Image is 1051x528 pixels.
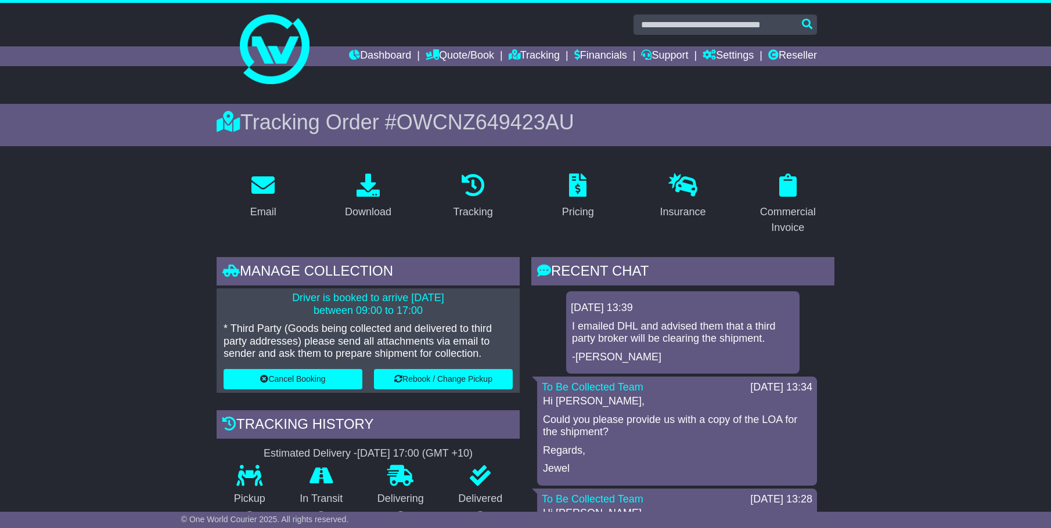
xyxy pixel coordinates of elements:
div: [DATE] 13:39 [571,302,795,314]
p: Delivered [441,493,520,505]
div: Download [345,204,391,220]
div: Email [250,204,276,220]
div: Manage collection [217,257,520,288]
a: Pricing [555,169,602,224]
div: [DATE] 17:00 (GMT +10) [357,447,473,460]
div: [DATE] 13:34 [750,381,812,394]
div: Estimated Delivery - [217,447,520,460]
button: Cancel Booking [224,369,362,389]
a: Settings [703,46,754,66]
p: * Third Party (Goods being collected and delivered to third party addresses) please send all atta... [224,323,513,360]
a: Quote/Book [426,46,494,66]
a: Download [337,169,399,224]
a: To Be Collected Team [542,493,643,505]
p: Hi [PERSON_NAME], [543,395,811,408]
p: Could you please provide us with a copy of the LOA for the shipment? [543,414,811,439]
p: Regards, [543,444,811,457]
div: Tracking [453,204,493,220]
p: Pickup [217,493,283,505]
span: OWCNZ649423AU [397,110,574,134]
a: Reseller [768,46,817,66]
a: To Be Collected Team [542,381,643,393]
p: I emailed DHL and advised them that a third party broker will be clearing the shipment. [572,320,794,345]
a: Tracking [446,169,501,224]
div: Insurance [660,204,706,220]
a: Insurance [652,169,713,224]
div: RECENT CHAT [531,257,834,288]
p: Jewel [543,462,811,475]
div: Commercial Invoice [748,204,827,236]
div: Pricing [562,204,594,220]
a: Support [641,46,688,66]
button: Rebook / Change Pickup [374,369,513,389]
a: Tracking [509,46,560,66]
a: Dashboard [349,46,411,66]
div: Tracking history [217,410,520,442]
p: -[PERSON_NAME] [572,351,794,364]
p: Hi [PERSON_NAME], [543,507,811,520]
span: © One World Courier 2025. All rights reserved. [181,515,349,524]
div: [DATE] 13:28 [750,493,812,506]
a: Email [243,169,284,224]
p: Delivering [360,493,441,505]
a: Commercial Invoice [741,169,834,240]
div: Tracking Order # [217,110,834,135]
p: Driver is booked to arrive [DATE] between 09:00 to 17:00 [224,292,513,317]
a: Financials [574,46,627,66]
p: In Transit [283,493,361,505]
